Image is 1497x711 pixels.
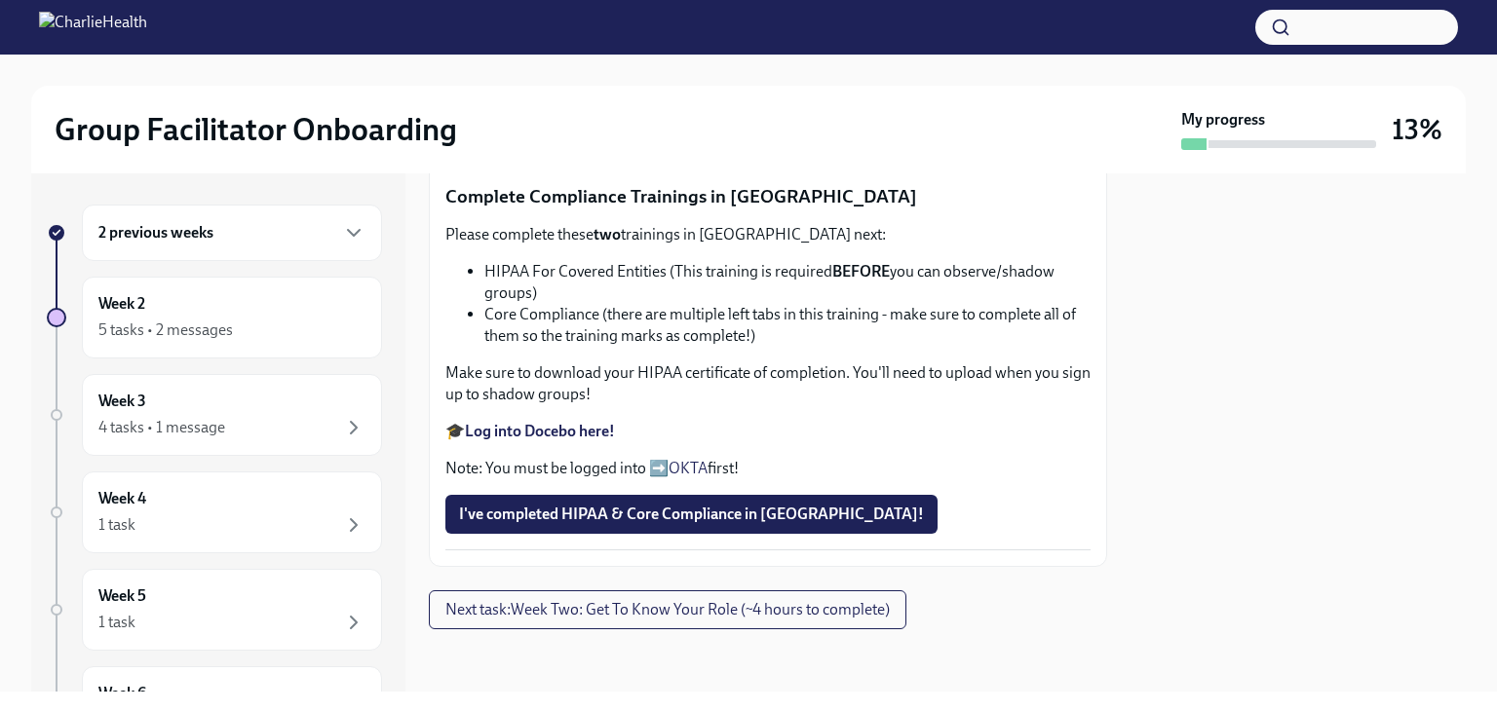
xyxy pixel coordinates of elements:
button: I've completed HIPAA & Core Compliance in [GEOGRAPHIC_DATA]! [445,495,938,534]
strong: My progress [1181,109,1265,131]
h6: Week 2 [98,293,145,315]
h2: Group Facilitator Onboarding [55,110,457,149]
a: Week 41 task [47,471,382,553]
p: Note: You must be logged into ➡️ first! [445,458,1091,479]
a: Week 25 tasks • 2 messages [47,277,382,358]
p: Please complete these trainings in [GEOGRAPHIC_DATA] next: [445,224,1091,245]
p: 🎓 [445,421,1091,442]
div: 1 task [98,514,135,536]
div: 5 tasks • 2 messages [98,319,233,341]
h6: Week 3 [98,391,146,412]
div: 1 task [98,612,135,633]
a: Week 34 tasks • 1 message [47,374,382,456]
a: Week 51 task [47,569,382,651]
h6: Week 4 [98,488,146,509]
p: Make sure to download your HIPAA certificate of completion. You'll need to upload when you sign u... [445,362,1091,405]
h6: Week 6 [98,683,146,704]
a: Log into Docebo here! [465,422,615,440]
p: Complete Compliance Trainings in [GEOGRAPHIC_DATA] [445,184,1091,209]
span: Next task : Week Two: Get To Know Your Role (~4 hours to complete) [445,600,890,619]
strong: two [594,225,621,243]
img: CharlieHealth [39,12,147,43]
a: OKTA [669,459,708,477]
h3: 13% [1392,112,1442,147]
li: Core Compliance (there are multiple left tabs in this training - make sure to complete all of the... [484,304,1091,347]
h6: Week 5 [98,585,146,607]
div: 4 tasks • 1 message [98,417,225,438]
strong: BEFORE [832,262,890,281]
span: I've completed HIPAA & Core Compliance in [GEOGRAPHIC_DATA]! [459,505,924,524]
button: Next task:Week Two: Get To Know Your Role (~4 hours to complete) [429,590,906,629]
li: HIPAA For Covered Entities (This training is required you can observe/shadow groups) [484,261,1091,304]
h6: 2 previous weeks [98,222,213,243]
div: 2 previous weeks [82,205,382,261]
